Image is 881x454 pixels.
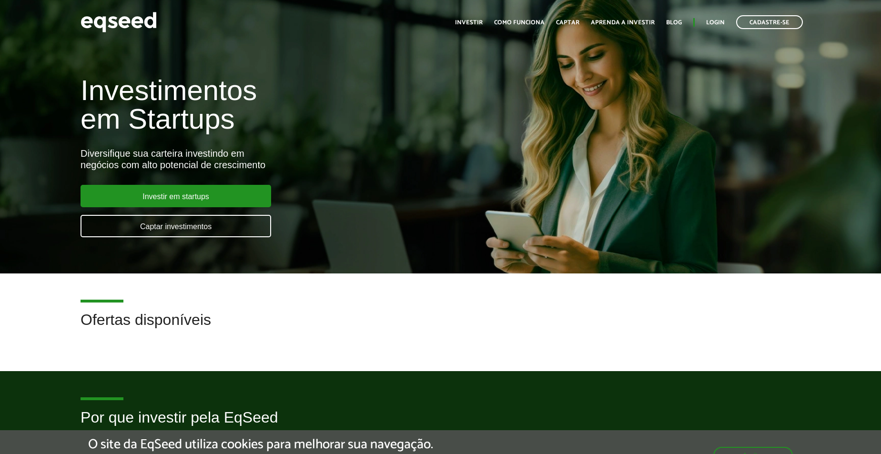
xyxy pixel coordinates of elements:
a: Login [706,20,725,26]
a: Como funciona [494,20,545,26]
a: Investir em startups [81,185,271,207]
a: Captar investimentos [81,215,271,237]
h5: O site da EqSeed utiliza cookies para melhorar sua navegação. [88,437,433,452]
h2: Ofertas disponíveis [81,312,800,343]
div: Diversifique sua carteira investindo em negócios com alto potencial de crescimento [81,148,507,171]
a: Captar [556,20,579,26]
h2: Por que investir pela EqSeed [81,409,800,440]
a: Aprenda a investir [591,20,655,26]
a: Investir [455,20,483,26]
img: EqSeed [81,10,157,35]
a: Blog [666,20,682,26]
a: Cadastre-se [736,15,803,29]
h1: Investimentos em Startups [81,76,507,133]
